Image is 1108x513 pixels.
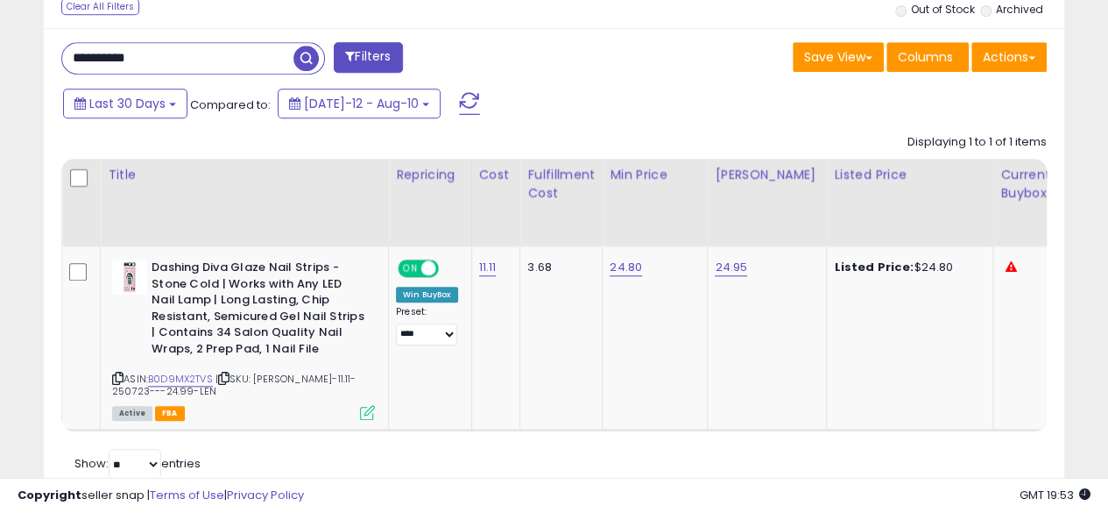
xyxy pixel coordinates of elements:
[112,372,356,398] span: | SKU: [PERSON_NAME]-11.11-250723---24.99-LEN
[112,260,147,295] img: 31tpYVZ4GEL._SL40_.jpg
[150,487,224,503] a: Terms of Use
[898,48,953,66] span: Columns
[190,96,271,113] span: Compared to:
[910,2,974,17] label: Out of Stock
[834,166,985,184] div: Listed Price
[18,487,81,503] strong: Copyright
[396,287,458,303] div: Win BuyBox
[396,306,458,346] div: Preset:
[148,372,213,387] a: B0D9MX2TVS
[304,95,419,112] span: [DATE]-12 - Aug-10
[89,95,166,112] span: Last 30 Days
[1020,487,1090,503] span: 2025-09-10 19:53 GMT
[834,260,979,275] div: $24.80
[399,261,421,276] span: ON
[108,166,381,184] div: Title
[18,488,304,504] div: seller snap | |
[886,42,969,72] button: Columns
[396,166,464,184] div: Repricing
[907,134,1047,151] div: Displaying 1 to 1 of 1 items
[112,406,152,421] span: All listings currently available for purchase on Amazon
[971,42,1047,72] button: Actions
[74,455,201,472] span: Show: entries
[479,166,513,184] div: Cost
[112,260,375,418] div: ASIN:
[610,166,700,184] div: Min Price
[63,89,187,118] button: Last 30 Days
[227,487,304,503] a: Privacy Policy
[715,259,747,276] a: 24.95
[715,166,819,184] div: [PERSON_NAME]
[527,260,589,275] div: 3.68
[610,259,642,276] a: 24.80
[996,2,1043,17] label: Archived
[479,259,497,276] a: 11.11
[436,261,464,276] span: OFF
[527,166,595,203] div: Fulfillment Cost
[155,406,185,421] span: FBA
[834,259,914,275] b: Listed Price:
[278,89,441,118] button: [DATE]-12 - Aug-10
[152,260,364,361] b: Dashing Diva Glaze Nail Strips - Stone Cold | Works with Any LED Nail Lamp | Long Lasting, Chip R...
[1000,166,1090,203] div: Current Buybox Price
[334,42,402,73] button: Filters
[793,42,884,72] button: Save View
